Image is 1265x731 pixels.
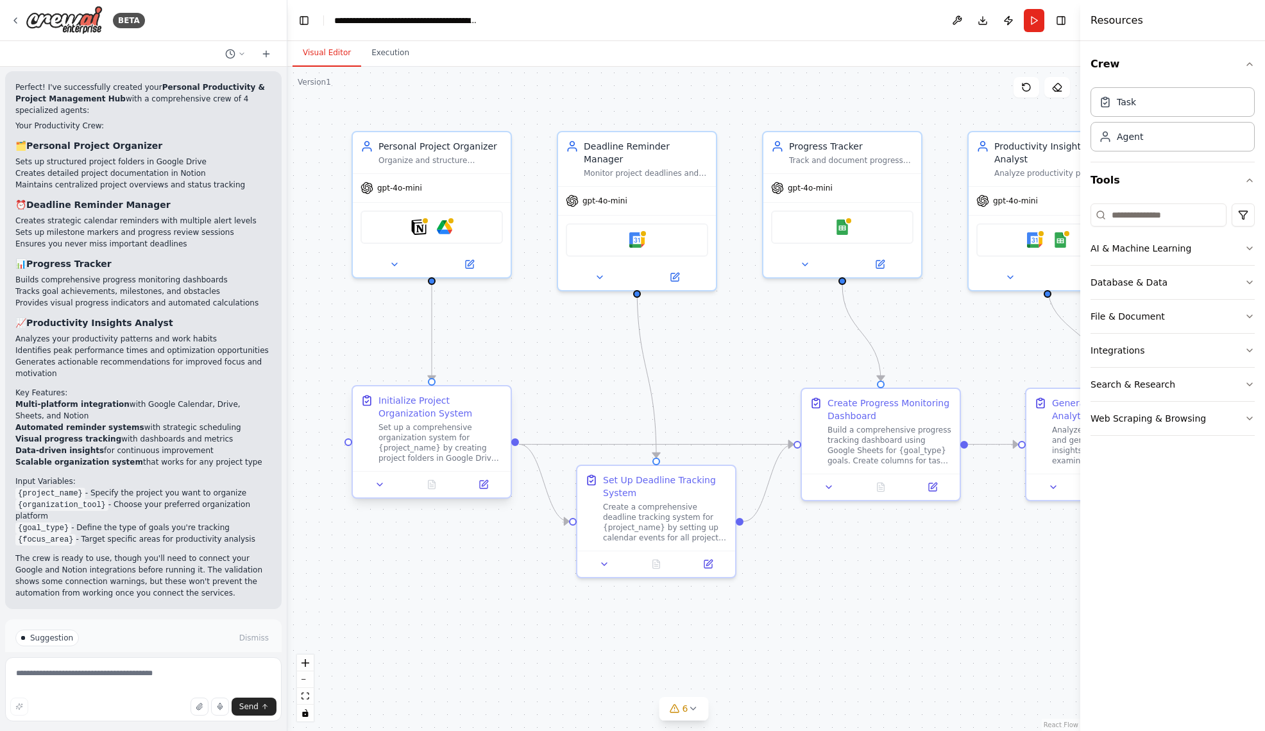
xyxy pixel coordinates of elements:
[15,446,104,455] strong: Data-driven insights
[237,632,271,644] button: Dismiss
[743,438,794,528] g: Edge from 054bb457-e78f-4c54-94db-4105c8daf79e to 5224c244-41c7-4890-ad49-2e82d06543e9
[15,297,271,309] li: Provides visual progress indicators and automated calculations
[1091,344,1144,357] div: Integrations
[584,168,708,178] div: Monitor project deadlines and create calendar reminders for important dates related to {project_n...
[30,633,73,643] span: Suggestion
[683,702,688,715] span: 6
[629,232,645,248] img: Google Calendar
[15,534,76,546] code: {focus_area}
[1091,198,1255,446] div: Tools
[1053,232,1068,248] img: Google Sheets
[1091,310,1165,323] div: File & Document
[1091,402,1255,435] button: Web Scraping & Browsing
[405,477,459,492] button: No output available
[15,387,271,399] h2: Key Features:
[854,479,908,495] button: No output available
[352,388,512,501] div: Initialize Project Organization SystemSet up a comprehensive organization system for {project_nam...
[297,688,314,705] button: fit view
[603,474,727,499] div: Set Up Deadline Tracking System
[1052,12,1070,30] button: Hide right sidebar
[297,705,314,721] button: toggle interactivity
[15,533,271,545] li: - Target specific areas for productivity analysis
[519,438,794,451] g: Edge from 2cbcd504-35ee-4ee0-acd4-6e8fb983c1e7 to 5224c244-41c7-4890-ad49-2e82d06543e9
[631,284,663,458] g: Edge from 2308a19e-bea5-49ec-9634-bd57bbfd2de2 to 054bb457-e78f-4c54-94db-4105c8daf79e
[15,215,271,227] li: Creates strategic calendar reminders with multiple alert levels
[15,434,121,443] strong: Visual progress tracking
[15,156,271,168] li: Sets up structured project folders in Google Drive
[1091,412,1206,425] div: Web Scraping & Browsing
[15,399,271,422] li: with Google Calendar, Drive, Sheets, and Notion
[1049,270,1121,285] button: Open in side panel
[437,219,452,235] img: Google Drive
[15,499,108,511] code: {organization_tool}
[1091,300,1255,333] button: File & Document
[15,286,271,297] li: Tracks goal achievements, milestones, and obstacles
[1091,82,1255,162] div: Crew
[1091,242,1191,255] div: AI & Machine Learning
[836,284,887,381] g: Edge from eb06d04c-a68d-4d28-b7bf-abae9f8b6b27 to 5224c244-41c7-4890-ad49-2e82d06543e9
[361,40,420,67] button: Execution
[835,219,850,235] img: Google Sheets
[1052,425,1176,466] div: Analyze productivity patterns and generate comprehensive insights for {focus_area} by examining c...
[994,140,1119,166] div: Productivity Insights Analyst
[686,556,730,572] button: Open in side panel
[15,316,271,329] h3: 📈
[256,46,276,62] button: Start a new chat
[1025,388,1185,501] div: Generate Productivity Analytics ReportAnalyze productivity patterns and generate comprehensive in...
[576,465,736,578] div: Set Up Deadline Tracking SystemCreate a comprehensive deadline tracking system for {project_name}...
[1091,266,1255,299] button: Database & Data
[15,198,271,211] h3: ⏰
[15,274,271,286] li: Builds comprehensive progress monitoring dashboards
[297,671,314,688] button: zoom out
[1052,397,1176,422] div: Generate Productivity Analytics Report
[10,698,28,716] button: Improve this prompt
[519,438,569,528] g: Edge from 2cbcd504-35ee-4ee0-acd4-6e8fb983c1e7 to 054bb457-e78f-4c54-94db-4105c8daf79e
[15,458,143,467] strong: Scalable organization system
[762,131,922,279] div: Progress TrackerTrack and document progress on {goal_type} goals by creating and maintaining prog...
[1091,378,1175,391] div: Search & Research
[461,477,505,492] button: Open in side panel
[378,140,503,153] div: Personal Project Organizer
[15,487,271,499] li: - Specify the project you want to organize
[15,356,271,379] li: Generates actionable recommendations for improved focus and motivation
[378,422,503,463] div: Set up a comprehensive organization system for {project_name} by creating project folders in Goog...
[26,141,162,151] strong: Personal Project Organizer
[1091,46,1255,82] button: Crew
[211,698,229,716] button: Click to speak your automation idea
[15,522,71,534] code: {goal_type}
[1091,334,1255,367] button: Integrations
[1091,276,1167,289] div: Database & Data
[967,131,1128,291] div: Productivity Insights AnalystAnalyze productivity patterns and provide actionable insights for {f...
[334,14,479,27] nav: breadcrumb
[1044,721,1078,728] a: React Flow attribution
[603,502,727,543] div: Create a comprehensive deadline tracking system for {project_name} by setting up calendar events ...
[295,12,313,30] button: Hide left sidebar
[828,425,952,466] div: Build a comprehensive progress tracking dashboard using Google Sheets for {goal_type} goals. Crea...
[15,422,271,433] li: with strategic scheduling
[629,556,684,572] button: No output available
[15,238,271,250] li: Ensures you never miss important deadlines
[26,259,112,269] strong: Progress Tracker
[15,345,271,356] li: Identifies peak performance times and optimization opportunities
[297,655,314,721] div: React Flow controls
[191,698,208,716] button: Upload files
[788,183,833,193] span: gpt-4o-mini
[1091,13,1143,28] h4: Resources
[15,488,85,499] code: {project_name}
[910,479,955,495] button: Open in side panel
[1091,368,1255,401] button: Search & Research
[433,257,505,272] button: Open in side panel
[557,131,717,291] div: Deadline Reminder ManagerMonitor project deadlines and create calendar reminders for important da...
[1091,162,1255,198] button: Tools
[15,499,271,522] li: - Choose your preferred organization platform
[15,82,271,116] p: Perfect! I've successfully created your with a comprehensive crew of 4 specialized agents:
[994,168,1119,178] div: Analyze productivity patterns and provide actionable insights for {focus_area} by examining calen...
[993,196,1038,206] span: gpt-4o-mini
[26,318,173,328] strong: Productivity Insights Analyst
[377,183,422,193] span: gpt-4o-mini
[232,698,276,716] button: Send
[828,397,952,422] div: Create Progress Monitoring Dashboard
[113,13,145,28] div: BETA
[1091,232,1255,265] button: AI & Machine Learning
[15,139,271,152] h3: 🗂️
